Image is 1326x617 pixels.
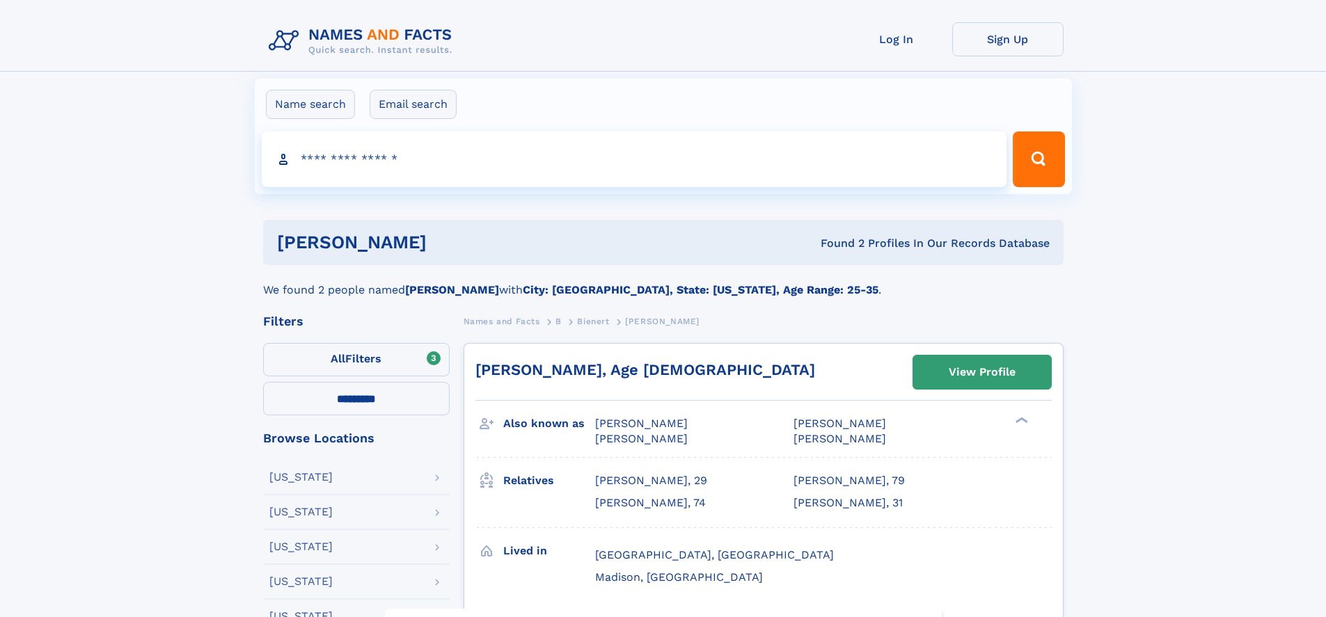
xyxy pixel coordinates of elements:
[794,417,886,430] span: [PERSON_NAME]
[277,234,624,251] h1: [PERSON_NAME]
[595,548,834,561] span: [GEOGRAPHIC_DATA], [GEOGRAPHIC_DATA]
[263,432,450,444] div: Browse Locations
[503,412,595,435] h3: Also known as
[949,356,1016,388] div: View Profile
[577,312,609,330] a: Bienert
[405,283,499,296] b: [PERSON_NAME]
[503,539,595,563] h3: Lived in
[595,417,688,430] span: [PERSON_NAME]
[523,283,878,296] b: City: [GEOGRAPHIC_DATA], State: [US_STATE], Age Range: 25-35
[263,343,450,376] label: Filters
[269,472,333,483] div: [US_STATE]
[913,355,1051,389] a: View Profile
[595,570,763,584] span: Madison, [GEOGRAPHIC_DATA]
[269,576,333,587] div: [US_STATE]
[262,131,1007,187] input: search input
[1012,416,1029,425] div: ❯
[952,22,1064,56] a: Sign Up
[595,432,688,445] span: [PERSON_NAME]
[794,432,886,445] span: [PERSON_NAME]
[577,316,609,326] span: Bienert
[269,506,333,518] div: [US_STATE]
[266,90,355,119] label: Name search
[464,312,540,330] a: Names and Facts
[269,541,333,552] div: [US_STATE]
[503,469,595,492] h3: Relatives
[841,22,952,56] a: Log In
[1013,131,1064,187] button: Search Button
[595,495,706,511] a: [PERSON_NAME], 74
[263,265,1064,298] div: We found 2 people named with .
[794,473,905,488] a: [PERSON_NAME], 79
[370,90,457,119] label: Email search
[555,312,562,330] a: B
[595,473,707,488] a: [PERSON_NAME], 29
[624,236,1050,251] div: Found 2 Profiles In Our Records Database
[331,352,345,365] span: All
[263,22,464,60] img: Logo Names and Facts
[475,361,815,378] a: [PERSON_NAME], Age [DEMOGRAPHIC_DATA]
[625,316,700,326] span: [PERSON_NAME]
[794,495,903,511] a: [PERSON_NAME], 31
[263,315,450,328] div: Filters
[555,316,562,326] span: B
